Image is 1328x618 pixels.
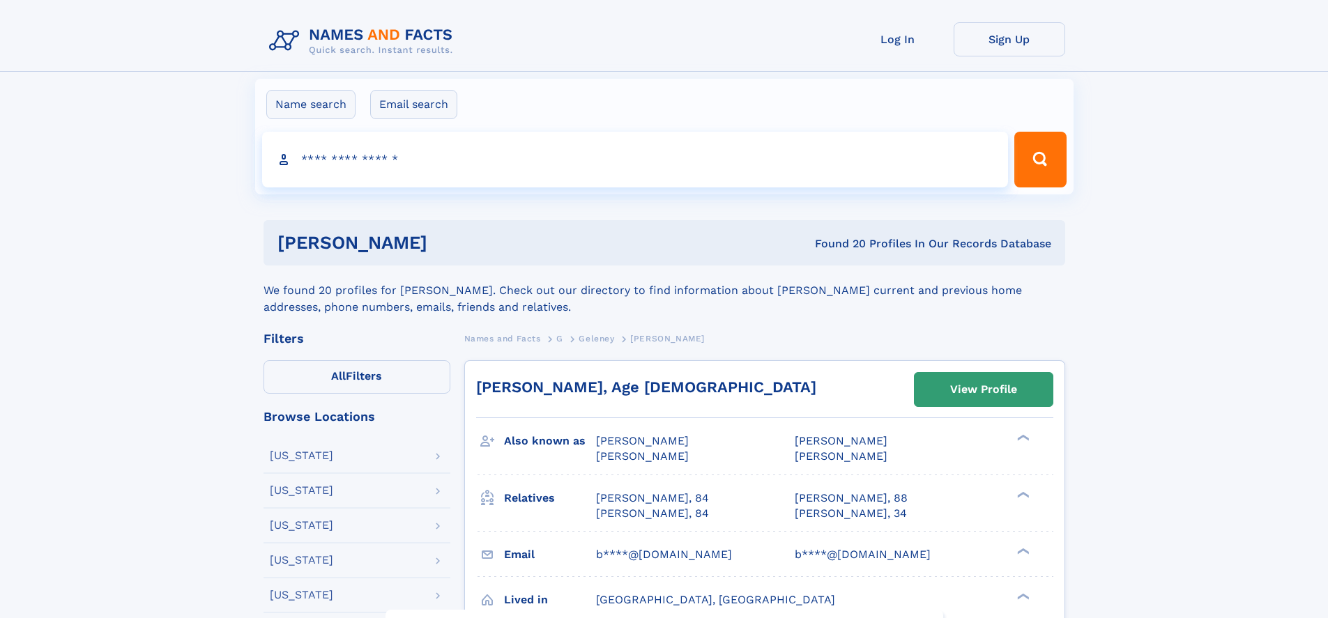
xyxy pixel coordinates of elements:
[262,132,1009,187] input: search input
[370,90,457,119] label: Email search
[596,506,709,521] a: [PERSON_NAME], 84
[915,373,1053,406] a: View Profile
[556,334,563,343] span: G
[596,449,689,463] span: [PERSON_NAME]
[476,378,816,396] a: [PERSON_NAME], Age [DEMOGRAPHIC_DATA]
[277,234,621,252] h1: [PERSON_NAME]
[842,22,954,56] a: Log In
[795,449,887,463] span: [PERSON_NAME]
[596,434,689,447] span: [PERSON_NAME]
[270,555,333,566] div: [US_STATE]
[1014,592,1030,601] div: ❯
[464,330,541,347] a: Names and Facts
[795,434,887,447] span: [PERSON_NAME]
[1014,546,1030,555] div: ❯
[264,22,464,60] img: Logo Names and Facts
[621,236,1051,252] div: Found 20 Profiles In Our Records Database
[795,490,908,506] a: [PERSON_NAME], 88
[556,330,563,347] a: G
[950,373,1017,405] div: View Profile
[264,410,450,423] div: Browse Locations
[504,429,596,453] h3: Also known as
[270,520,333,531] div: [US_STATE]
[630,334,705,343] span: [PERSON_NAME]
[504,588,596,612] h3: Lived in
[579,330,614,347] a: Geleney
[579,334,614,343] span: Geleney
[596,490,709,506] a: [PERSON_NAME], 84
[264,332,450,345] div: Filters
[331,369,346,383] span: All
[596,593,835,606] span: [GEOGRAPHIC_DATA], [GEOGRAPHIC_DATA]
[270,485,333,496] div: [US_STATE]
[504,543,596,566] h3: Email
[270,450,333,461] div: [US_STATE]
[1014,433,1030,442] div: ❯
[270,589,333,601] div: [US_STATE]
[264,265,1065,316] div: We found 20 profiles for [PERSON_NAME]. Check out our directory to find information about [PERSON...
[795,506,907,521] a: [PERSON_NAME], 34
[1014,490,1030,499] div: ❯
[954,22,1065,56] a: Sign Up
[1014,132,1066,187] button: Search Button
[264,360,450,394] label: Filters
[266,90,356,119] label: Name search
[504,486,596,510] h3: Relatives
